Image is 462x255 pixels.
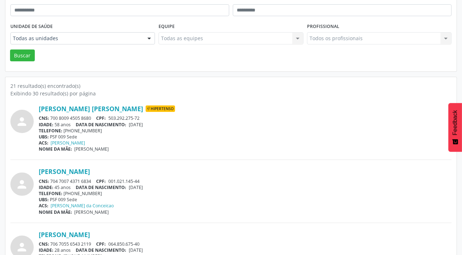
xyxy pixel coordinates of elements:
[16,115,29,128] i: person
[39,122,53,128] span: IDADE:
[75,146,109,152] span: [PERSON_NAME]
[307,21,339,32] label: Profissional
[146,105,175,112] span: Hipertenso
[39,178,49,184] span: CNS:
[39,140,48,146] span: ACS:
[39,209,72,215] span: NOME DA MÃE:
[75,209,109,215] span: [PERSON_NAME]
[39,203,48,209] span: ACS:
[39,241,452,247] div: 706 7055 6543 2119
[39,190,62,197] span: TELEFONE:
[51,140,85,146] a: [PERSON_NAME]
[10,21,53,32] label: Unidade de saúde
[39,115,49,121] span: CNS:
[108,241,140,247] span: 064.850.675-40
[13,35,140,42] span: Todas as unidades
[76,184,127,190] span: DATA DE NASCIMENTO:
[76,247,127,253] span: DATA DE NASCIMENTO:
[129,122,143,128] span: [DATE]
[39,231,90,239] a: [PERSON_NAME]
[39,247,452,253] div: 28 anos
[452,110,458,135] span: Feedback
[10,90,452,97] div: Exibindo 30 resultado(s) por página
[39,122,452,128] div: 58 anos
[39,115,452,121] div: 700 8009 4505 8680
[39,134,49,140] span: UBS:
[96,241,106,247] span: CPF:
[39,190,452,197] div: [PHONE_NUMBER]
[108,178,140,184] span: 001.021.145-44
[159,21,175,32] label: Equipe
[39,128,452,134] div: [PHONE_NUMBER]
[108,115,140,121] span: 503.292.275-72
[10,49,35,62] button: Buscar
[39,184,53,190] span: IDADE:
[39,134,452,140] div: PSF 009 Sede
[39,241,49,247] span: CNS:
[16,178,29,191] i: person
[39,247,53,253] span: IDADE:
[39,197,49,203] span: UBS:
[51,203,114,209] a: [PERSON_NAME] da Conceicao
[448,103,462,152] button: Feedback - Mostrar pesquisa
[10,82,452,90] div: 21 resultado(s) encontrado(s)
[39,197,452,203] div: PSF 009 Sede
[96,178,106,184] span: CPF:
[129,184,143,190] span: [DATE]
[96,115,106,121] span: CPF:
[129,247,143,253] span: [DATE]
[39,128,62,134] span: TELEFONE:
[76,122,127,128] span: DATA DE NASCIMENTO:
[39,184,452,190] div: 45 anos
[39,146,72,152] span: NOME DA MÃE:
[39,105,143,113] a: [PERSON_NAME] [PERSON_NAME]
[39,178,452,184] div: 704 7007 4371 6834
[39,167,90,175] a: [PERSON_NAME]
